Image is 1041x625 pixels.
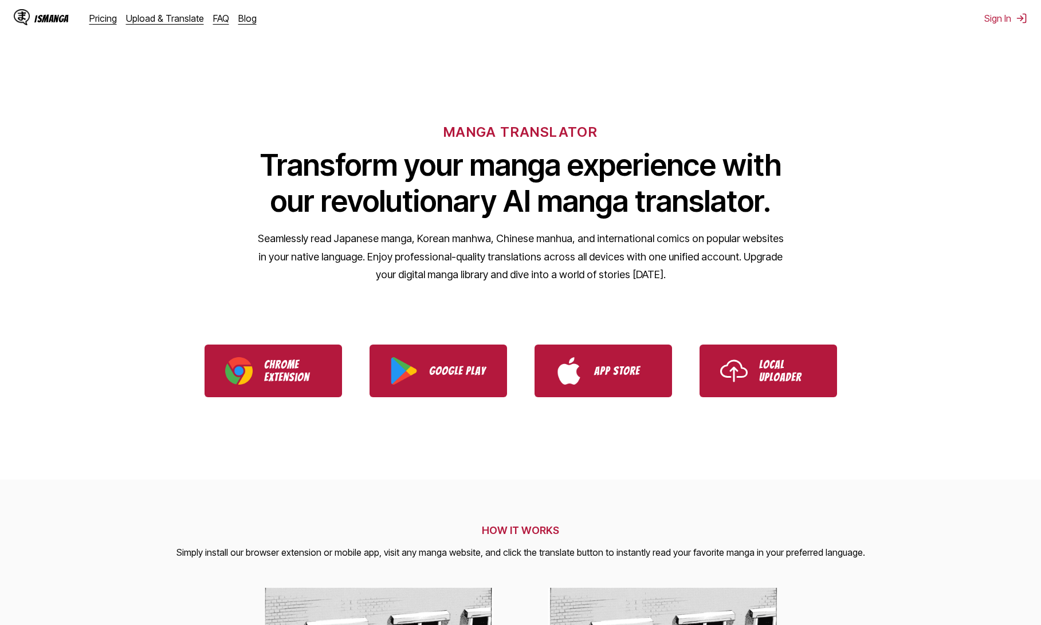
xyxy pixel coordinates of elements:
[225,357,253,385] img: Chrome logo
[213,13,229,24] a: FAQ
[984,13,1027,24] button: Sign In
[257,147,784,219] h1: Transform your manga experience with our revolutionary AI manga translator.
[535,345,672,397] a: Download IsManga from App Store
[238,13,257,24] a: Blog
[370,345,507,397] a: Download IsManga from Google Play
[759,358,816,383] p: Local Uploader
[257,230,784,284] p: Seamlessly read Japanese manga, Korean manhwa, Chinese manhua, and international comics on popula...
[594,365,651,377] p: App Store
[176,524,865,536] h2: HOW IT WORKS
[720,357,748,385] img: Upload icon
[264,358,321,383] p: Chrome Extension
[176,545,865,560] p: Simply install our browser extension or mobile app, visit any manga website, and click the transl...
[89,13,117,24] a: Pricing
[443,124,598,140] h6: MANGA TRANSLATOR
[14,9,30,25] img: IsManga Logo
[1016,13,1027,24] img: Sign out
[14,9,89,27] a: IsManga LogoIsManga
[555,357,583,385] img: App Store logo
[205,345,342,397] a: Download IsManga Chrome Extension
[390,357,418,385] img: Google Play logo
[34,13,69,24] div: IsManga
[126,13,204,24] a: Upload & Translate
[700,345,837,397] a: Use IsManga Local Uploader
[429,365,486,377] p: Google Play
